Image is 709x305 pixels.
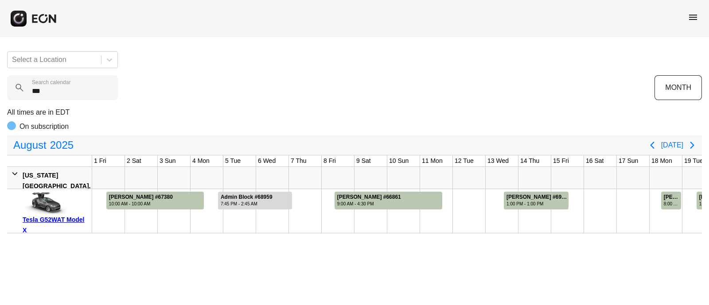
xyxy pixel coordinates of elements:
[503,189,569,209] div: Rented for 2 days by John Harrington Current status is completed
[354,155,373,166] div: 9 Sat
[92,155,108,166] div: 1 Fri
[7,107,702,118] p: All times are in EDT
[125,155,143,166] div: 2 Sat
[486,155,510,166] div: 13 Wed
[48,136,75,154] span: 2025
[661,137,683,153] button: [DATE]
[334,189,443,209] div: Rented for 4 days by Carlos Pellegrini Current status is completed
[106,189,204,209] div: Rented for 3 days by Rob Matei Current status is completed
[643,136,661,154] button: Previous page
[453,155,475,166] div: 12 Tue
[223,155,242,166] div: 5 Tue
[654,75,702,100] button: MONTH
[584,155,605,166] div: 16 Sat
[221,194,273,201] div: Admin Block #68959
[664,194,681,201] div: [PERSON_NAME] #70270
[19,121,69,132] p: On subscription
[337,201,401,207] div: 9:00 AM - 4:30 PM
[650,155,674,166] div: 18 Mon
[221,201,273,207] div: 7:45 PM - 2:45 AM
[506,201,568,207] div: 1:00 PM - 1:00 PM
[12,136,48,154] span: August
[23,192,67,214] img: car
[688,12,698,23] span: menu
[664,201,681,207] div: 8:00 AM - 11:30 PM
[256,155,277,166] div: 6 Wed
[109,194,173,201] div: [PERSON_NAME] #67380
[289,155,308,166] div: 7 Thu
[506,194,568,201] div: [PERSON_NAME] #69153
[23,214,89,236] div: Tesla G52WAT Model X
[551,155,571,166] div: 15 Fri
[518,155,541,166] div: 14 Thu
[158,155,178,166] div: 3 Sun
[337,194,401,201] div: [PERSON_NAME] #66861
[617,155,640,166] div: 17 Sun
[8,136,79,154] button: August2025
[683,136,701,154] button: Next page
[420,155,444,166] div: 11 Mon
[661,189,682,209] div: Rented for 1 days by jon ortiz Current status is completed
[191,155,211,166] div: 4 Mon
[109,201,173,207] div: 10:00 AM - 10:00 AM
[682,155,705,166] div: 19 Tue
[23,170,90,202] div: [US_STATE][GEOGRAPHIC_DATA], [GEOGRAPHIC_DATA]
[322,155,338,166] div: 8 Fri
[218,189,293,209] div: Rented for 3 days by Admin Block Current status is rental
[387,155,410,166] div: 10 Sun
[32,79,70,86] label: Search calendar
